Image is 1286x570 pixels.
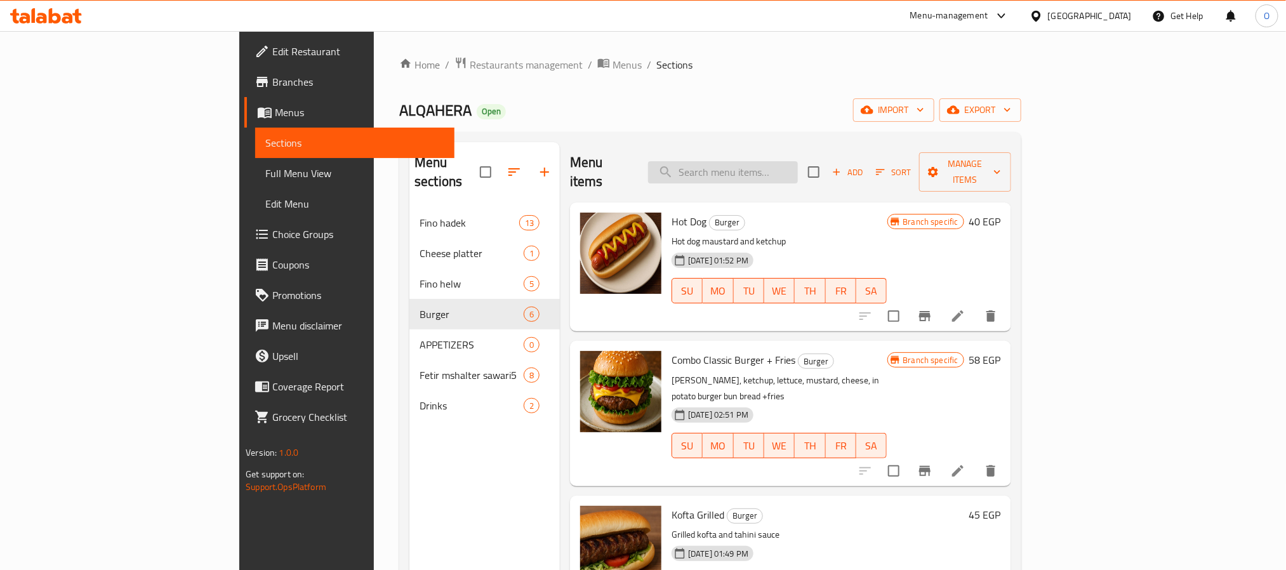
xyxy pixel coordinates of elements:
[597,56,642,73] a: Menus
[524,337,540,352] div: items
[524,278,539,290] span: 5
[272,44,444,59] span: Edit Restaurant
[244,371,454,402] a: Coverage Report
[255,158,454,189] a: Full Menu View
[769,437,790,455] span: WE
[244,310,454,341] a: Menu disclaimer
[734,433,764,458] button: TU
[880,303,907,329] span: Select to update
[399,56,1021,73] nav: breadcrumb
[683,255,753,267] span: [DATE] 01:52 PM
[677,437,698,455] span: SU
[409,238,560,268] div: Cheese platter1
[868,162,919,182] span: Sort items
[795,433,825,458] button: TH
[969,506,1001,524] h6: 45 EGP
[910,301,940,331] button: Branch-specific-item
[519,215,540,230] div: items
[420,398,524,413] div: Drinks
[727,508,763,524] div: Burger
[969,213,1001,230] h6: 40 EGP
[709,215,745,230] div: Burger
[409,390,560,421] div: Drinks2
[420,276,524,291] span: Fino helw
[420,307,524,322] span: Burger
[244,36,454,67] a: Edit Restaurant
[409,202,560,426] nav: Menu sections
[580,351,661,432] img: Combo Classic Burger + Fries
[853,98,934,122] button: import
[856,278,887,303] button: SA
[272,288,444,303] span: Promotions
[244,219,454,249] a: Choice Groups
[831,437,851,455] span: FR
[244,341,454,371] a: Upsell
[873,162,914,182] button: Sort
[708,282,728,300] span: MO
[863,102,924,118] span: import
[976,456,1006,486] button: delete
[265,135,444,150] span: Sections
[703,278,733,303] button: MO
[524,398,540,413] div: items
[898,216,964,228] span: Branch specific
[880,458,907,484] span: Select to update
[800,159,827,185] span: Select section
[420,337,524,352] span: APPETIZERS
[1048,9,1132,23] div: [GEOGRAPHIC_DATA]
[265,166,444,181] span: Full Menu View
[499,157,529,187] span: Sort sections
[272,348,444,364] span: Upsell
[910,8,988,23] div: Menu-management
[524,246,540,261] div: items
[764,433,795,458] button: WE
[409,329,560,360] div: APPETIZERS0
[524,369,539,381] span: 8
[672,212,706,231] span: Hot Dog
[477,104,506,119] div: Open
[739,282,759,300] span: TU
[409,299,560,329] div: Burger6
[472,159,499,185] span: Select all sections
[910,456,940,486] button: Branch-specific-item
[831,282,851,300] span: FR
[727,508,762,523] span: Burger
[672,373,887,404] p: [PERSON_NAME], ketchup, lettuce, mustard, cheese, in potato burger bun bread +fries
[672,433,703,458] button: SU
[969,351,1001,369] h6: 58 EGP
[950,102,1011,118] span: export
[244,97,454,128] a: Menus
[246,444,277,461] span: Version:
[275,105,444,120] span: Menus
[524,368,540,383] div: items
[613,57,642,72] span: Menus
[524,308,539,321] span: 6
[570,153,633,191] h2: Menu items
[798,354,834,369] div: Burger
[827,162,868,182] span: Add item
[856,433,887,458] button: SA
[255,128,454,158] a: Sections
[420,368,524,383] span: Fetir mshalter sawari5
[672,350,795,369] span: Combo Classic Burger + Fries
[800,437,820,455] span: TH
[799,354,833,369] span: Burger
[769,282,790,300] span: WE
[470,57,583,72] span: Restaurants management
[420,246,524,261] span: Cheese platter
[672,234,887,249] p: Hot dog maustard and ketchup
[244,402,454,432] a: Grocery Checklist
[272,74,444,89] span: Branches
[524,400,539,412] span: 2
[939,98,1021,122] button: export
[950,308,965,324] a: Edit menu item
[830,165,865,180] span: Add
[826,433,856,458] button: FR
[409,208,560,238] div: Fino hadek13
[876,165,911,180] span: Sort
[246,479,326,495] a: Support.OpsPlatform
